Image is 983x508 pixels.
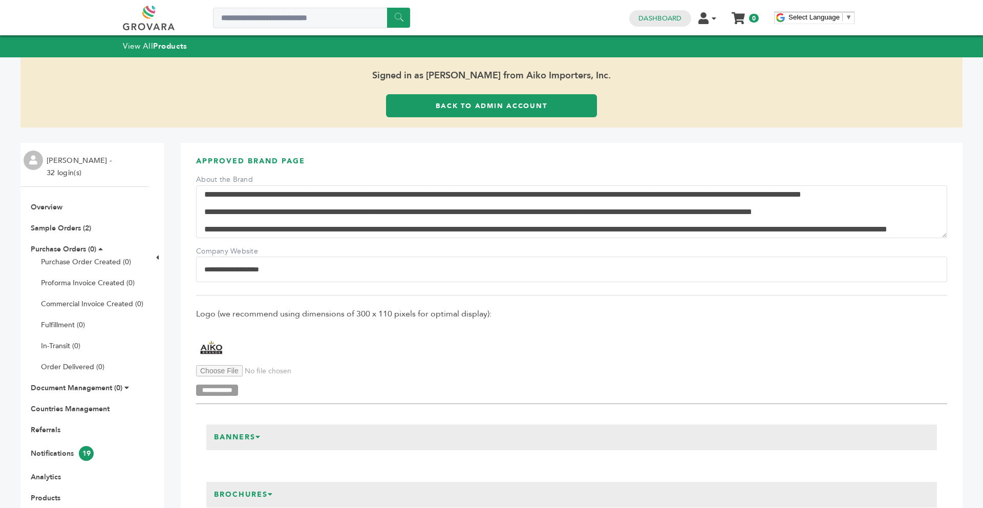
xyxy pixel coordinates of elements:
[749,14,759,23] span: 0
[196,331,227,366] img: Aiko Importers, Inc.
[31,472,61,482] a: Analytics
[31,404,110,414] a: Countries Management
[733,9,744,20] a: My Cart
[196,175,268,185] label: About the Brand
[31,425,60,435] a: Referrals
[31,493,60,503] a: Products
[196,308,947,320] span: Logo (we recommend using dimensions of 300 x 110 pixels for optimal display):
[31,383,122,393] a: Document Management (0)
[31,202,62,212] a: Overview
[41,341,80,351] a: In-Transit (0)
[788,13,852,21] a: Select Language​
[41,278,135,288] a: Proforma Invoice Created (0)
[386,94,597,117] a: Back to Admin Account
[845,13,852,21] span: ▼
[24,151,43,170] img: profile.png
[47,155,114,179] li: [PERSON_NAME] - 32 login(s)
[41,362,104,372] a: Order Delivered (0)
[31,223,91,233] a: Sample Orders (2)
[206,425,269,450] h3: Banners
[79,446,94,461] span: 19
[153,41,187,51] strong: Products
[196,156,947,174] h3: APPROVED BRAND PAGE
[842,13,843,21] span: ​
[213,8,410,28] input: Search a product or brand...
[206,482,281,507] h3: Brochures
[20,57,963,94] span: Signed in as [PERSON_NAME] from Aiko Importers, Inc.
[41,299,143,309] a: Commercial Invoice Created (0)
[31,449,94,458] a: Notifications19
[638,14,681,23] a: Dashboard
[41,257,131,267] a: Purchase Order Created (0)
[41,320,85,330] a: Fulfillment (0)
[31,244,96,254] a: Purchase Orders (0)
[123,41,187,51] a: View AllProducts
[788,13,840,21] span: Select Language
[196,246,268,257] label: Company Website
